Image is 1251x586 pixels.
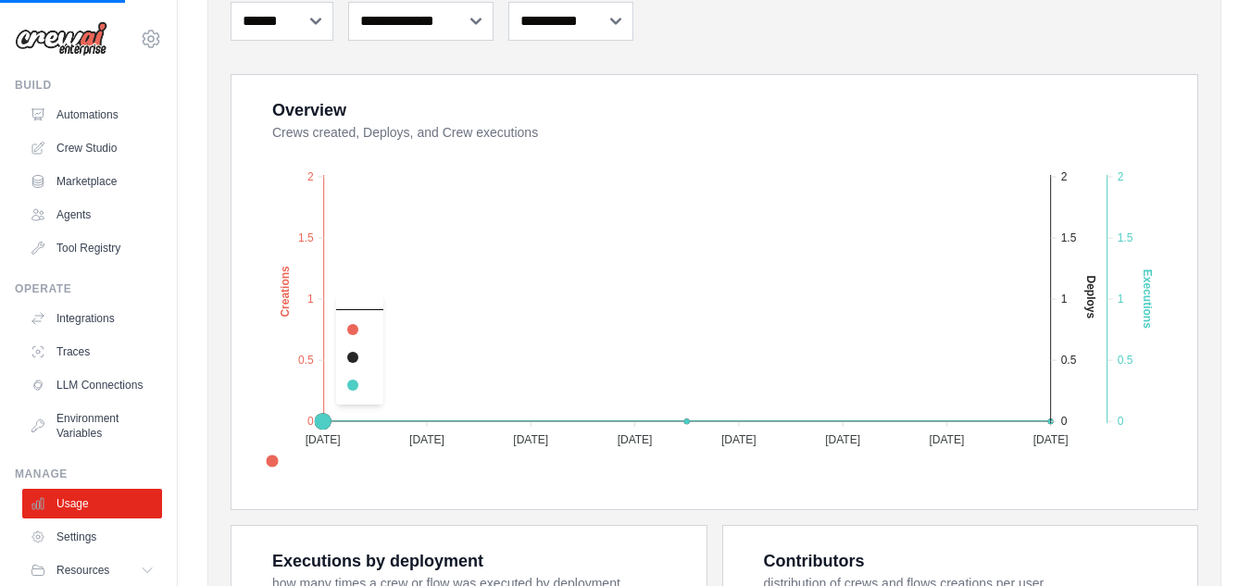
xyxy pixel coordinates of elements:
tspan: [DATE] [513,433,548,446]
a: Environment Variables [22,404,162,448]
span: Resources [56,563,109,578]
tspan: [DATE] [618,433,653,446]
a: Automations [22,100,162,130]
div: Executions by deployment [272,548,483,574]
a: LLM Connections [22,370,162,400]
tspan: 1 [1118,293,1124,305]
tspan: [DATE] [409,433,444,446]
div: Contributors [764,548,865,574]
tspan: [DATE] [825,433,860,446]
div: Manage [15,467,162,481]
tspan: [DATE] [929,433,964,446]
tspan: 1 [307,293,314,305]
tspan: 1.5 [298,231,314,244]
a: Tool Registry [22,233,162,263]
text: Executions [1141,269,1154,329]
a: Traces [22,337,162,367]
dt: Crews created, Deploys, and Crew executions [272,123,1175,142]
tspan: 0.5 [1061,354,1077,367]
a: Marketplace [22,167,162,196]
button: Resources [22,555,162,585]
div: Build [15,78,162,93]
a: Usage [22,489,162,518]
tspan: 2 [1061,170,1068,183]
tspan: 0.5 [1118,354,1133,367]
a: Integrations [22,304,162,333]
tspan: [DATE] [721,433,757,446]
a: Crew Studio [22,133,162,163]
tspan: 0.5 [298,354,314,367]
img: Logo [15,21,107,56]
text: Creations [279,266,292,318]
tspan: 1.5 [1061,231,1077,244]
a: Settings [22,522,162,552]
tspan: 0 [1118,415,1124,428]
tspan: [DATE] [1033,433,1069,446]
tspan: 2 [1118,170,1124,183]
tspan: 1.5 [1118,231,1133,244]
tspan: 0 [307,415,314,428]
tspan: 2 [307,170,314,183]
text: Deploys [1084,275,1097,318]
a: Agents [22,200,162,230]
div: Operate [15,281,162,296]
tspan: 0 [1061,415,1068,428]
iframe: Chat Widget [1158,497,1251,586]
tspan: 1 [1061,293,1068,305]
div: Overview [272,97,346,123]
tspan: [DATE] [306,433,341,446]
